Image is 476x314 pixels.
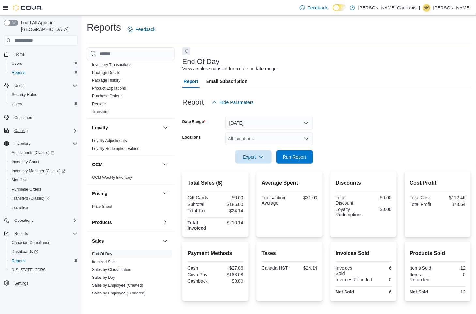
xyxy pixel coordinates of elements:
[161,237,169,245] button: Sales
[9,167,68,175] a: Inventory Manager (Classic)
[92,190,160,197] button: Pricing
[1,50,80,59] button: Home
[9,60,78,67] span: Users
[304,136,309,141] button: Open list of options
[262,195,288,206] div: Transaction Average
[12,196,49,201] span: Transfers (Classic)
[182,47,190,55] button: Next
[92,275,115,280] span: Sales by Day
[1,112,80,122] button: Customers
[220,99,254,106] span: Hide Parameters
[225,117,313,130] button: [DATE]
[135,26,155,33] span: Feedback
[12,258,25,264] span: Reports
[12,61,22,66] span: Users
[9,185,44,193] a: Purchase Orders
[1,81,80,90] button: Users
[9,91,39,99] a: Security Roles
[365,289,392,294] div: 6
[9,194,52,202] a: Transfers (Classic)
[14,115,33,120] span: Customers
[14,141,30,146] span: Inventory
[182,98,204,106] h3: Report
[12,240,50,245] span: Canadian Compliance
[14,218,34,223] span: Operations
[92,70,120,75] a: Package Details
[262,265,288,271] div: Canada HST
[92,161,103,168] h3: OCM
[9,185,78,193] span: Purchase Orders
[276,150,313,164] button: Run Report
[188,278,214,284] div: Cashback
[188,272,214,277] div: Cova Pay
[12,140,78,148] span: Inventory
[283,154,306,160] span: Run Report
[18,20,78,33] span: Load All Apps in [GEOGRAPHIC_DATA]
[439,195,466,200] div: $112.46
[92,238,160,244] button: Sales
[87,137,175,155] div: Loyalty
[9,158,42,166] a: Inventory Count
[161,190,169,197] button: Pricing
[12,113,78,121] span: Customers
[9,176,31,184] a: Manifests
[188,179,243,187] h2: Total Sales ($)
[161,161,169,168] button: OCM
[7,185,80,194] button: Purchase Orders
[336,265,362,276] div: Invoices Sold
[12,230,78,237] span: Reports
[217,202,243,207] div: $186.00
[92,219,160,226] button: Products
[9,158,78,166] span: Inventory Count
[365,265,392,271] div: 6
[87,203,175,213] div: Pricing
[365,195,392,200] div: $0.00
[92,78,120,83] a: Package History
[87,21,121,34] h1: Reports
[410,289,428,294] strong: Net Sold
[9,149,57,157] a: Adjustments (Classic)
[182,58,220,65] h3: End Of Day
[365,207,392,212] div: $0.00
[12,178,28,183] span: Manifests
[9,204,78,211] span: Transfers
[308,5,328,11] span: Feedback
[424,4,430,12] span: MA
[188,250,243,257] h2: Payment Methods
[336,289,354,294] strong: Net Sold
[12,92,37,97] span: Security Roles
[92,291,146,296] span: Sales by Employee (Tendered)
[14,281,28,286] span: Settings
[12,127,30,135] button: Catalog
[9,257,28,265] a: Reports
[9,69,78,77] span: Reports
[7,68,80,77] button: Reports
[9,100,24,108] a: Users
[336,195,362,206] div: Total Discount
[375,277,392,282] div: 0
[13,5,42,11] img: Cova
[188,202,214,207] div: Subtotal
[209,96,256,109] button: Hide Parameters
[188,208,214,213] div: Total Tax
[336,277,372,282] div: InvoicesRefunded
[92,86,126,91] a: Product Expirations
[92,175,132,180] a: OCM Weekly Inventory
[410,272,437,282] div: Items Refunded
[92,146,139,151] a: Loyalty Redemption Values
[12,82,78,90] span: Users
[419,4,420,12] p: |
[12,279,31,287] a: Settings
[217,265,243,271] div: $27.06
[235,150,272,164] button: Export
[92,252,112,256] a: End Of Day
[12,217,78,224] span: Operations
[9,100,78,108] span: Users
[87,174,175,184] div: OCM
[7,90,80,99] button: Security Roles
[217,220,243,225] div: $210.14
[217,272,243,277] div: $183.08
[12,168,66,174] span: Inventory Manager (Classic)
